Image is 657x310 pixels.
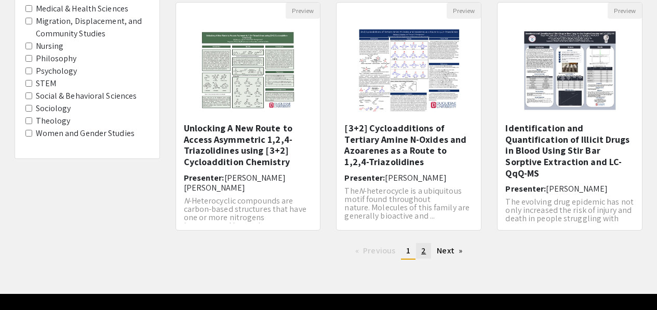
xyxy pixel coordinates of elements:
span: [PERSON_NAME] [PERSON_NAME] [184,172,286,193]
a: Next page [432,243,467,259]
div: Open Presentation <p>Unlocking A New Route to Access Asymmetric 1,2,4-Triazolidines using [3+2] C... [176,2,321,231]
label: Migration, Displacement, and Community Studies [36,15,149,40]
p: The -heterocycle is a ubiquitous motif found throughout nature. Molecules of this family are gene... [344,187,473,220]
ul: Pagination [176,243,643,260]
p: -Heterocyclic compounds are carbon-based structures that have one or more nitrogens incorporated ... [184,197,313,230]
span: [PERSON_NAME] [385,172,446,183]
button: Preview [447,3,481,19]
label: STEM [36,77,56,90]
label: Women and Gender Studies [36,127,135,140]
h5: [3+2] Cycloadditions of Tertiary Amine N-Oxides and Azoarenes as a Route to 1,2,4-Triazolidines [344,123,473,167]
h6: Presenter: [184,173,313,193]
label: Theology [36,115,71,127]
h6: Presenter: [344,173,473,183]
img: <p>Identification and Quantification of Illicit Drugs in Blood Using Stir Bar Sorptive Extraction... [506,19,634,123]
img: <p>[3+2] Cycloadditions of Tertiary Amine N-Oxides and Azoarenes as a Route to 1,2,4-Triazolidine... [348,19,471,123]
div: Open Presentation <p>[3+2] Cycloadditions of Tertiary Amine N-Oxides and Azoarenes as a Route to ... [336,2,481,231]
button: Preview [608,3,642,19]
em: N [184,195,189,206]
h6: Presenter: [505,184,634,194]
label: Nursing [36,40,64,52]
span: 2 [421,245,426,256]
h5: Unlocking A New Route to Access Asymmetric 1,2,4-Triazolidines using [3+2] Cycloaddition Chemistry [184,123,313,167]
span: Previous [363,245,395,256]
em: N [359,185,364,196]
h5: Identification and Quantification of Illicit Drugs in Blood Using Stir Bar Sorptive Extraction an... [505,123,634,179]
label: Philosophy [36,52,77,65]
img: <p>Unlocking A New Route to Access Asymmetric 1,2,4-Triazolidines using [3+2] Cycloaddition Chemi... [189,19,307,123]
label: Sociology [36,102,71,115]
span: 1 [406,245,410,256]
div: Open Presentation <p>Identification and Quantification of Illicit Drugs in Blood Using Stir Bar S... [497,2,642,231]
label: Psychology [36,65,77,77]
iframe: Chat [8,263,44,302]
label: Medical & Health Sciences [36,3,129,15]
span: [PERSON_NAME] [546,183,607,194]
p: The evolving drug epidemic has not only increased the risk of injury and death in people struggli... [505,198,634,231]
button: Preview [286,3,320,19]
label: Social & Behavioral Sciences [36,90,137,102]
